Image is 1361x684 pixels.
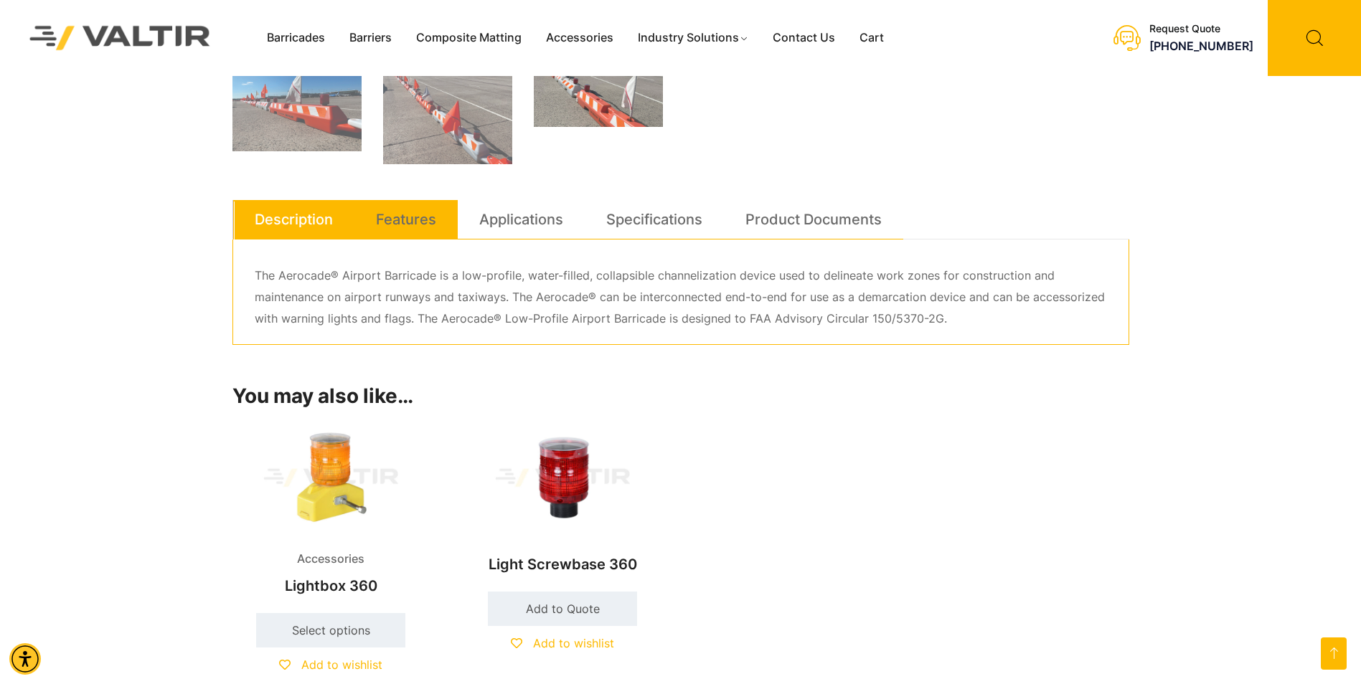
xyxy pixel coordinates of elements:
[464,548,662,580] h2: Light Screwbase 360
[337,27,404,49] a: Barriers
[376,200,436,239] a: Features
[286,548,375,570] span: Accessories
[745,200,882,239] a: Product Documents
[760,27,847,49] a: Contact Us
[232,419,430,602] a: AccessoriesLightbox 360
[511,636,614,650] a: Add to wishlist
[255,200,333,239] a: Description
[464,419,662,581] a: Light Screwbase 360
[232,570,430,602] h2: Lightbox 360
[404,27,534,49] a: Composite Matting
[534,27,626,49] a: Accessories
[301,657,382,672] span: Add to wishlist
[256,613,405,647] a: Select options for “Lightbox 360”
[279,657,382,672] a: Add to wishlist
[479,200,563,239] a: Applications
[255,265,1107,330] p: The Aerocade® Airport Barricade is a low-profile, water-filled, collapsible channelization device...
[232,54,362,151] img: A row of red and white safety barriers with flags and lights on an airport tarmac under a clear b...
[533,636,614,650] span: Add to wishlist
[11,7,230,70] img: Valtir Rentals
[626,27,761,49] a: Industry Solutions
[255,27,337,49] a: Barricades
[9,643,41,675] div: Accessibility Menu
[488,592,637,626] a: Add to cart: “Light Screwbase 360”
[232,384,1129,409] h2: You may also like…
[1149,39,1253,53] a: call (888) 496-3625
[847,27,896,49] a: Cart
[232,419,430,537] img: Accessories
[606,200,702,239] a: Specifications
[464,419,662,537] img: Light Screwbase 360
[383,54,512,164] img: Valtir-Airport-Aerocade-IMG_0338-scaled-e1659559290309.jpg
[1149,23,1253,35] div: Request Quote
[1321,637,1347,670] a: Open this option
[534,54,663,127] img: A row of traffic barriers with orange and white stripes, red lights, and flags on an airport tarmac.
